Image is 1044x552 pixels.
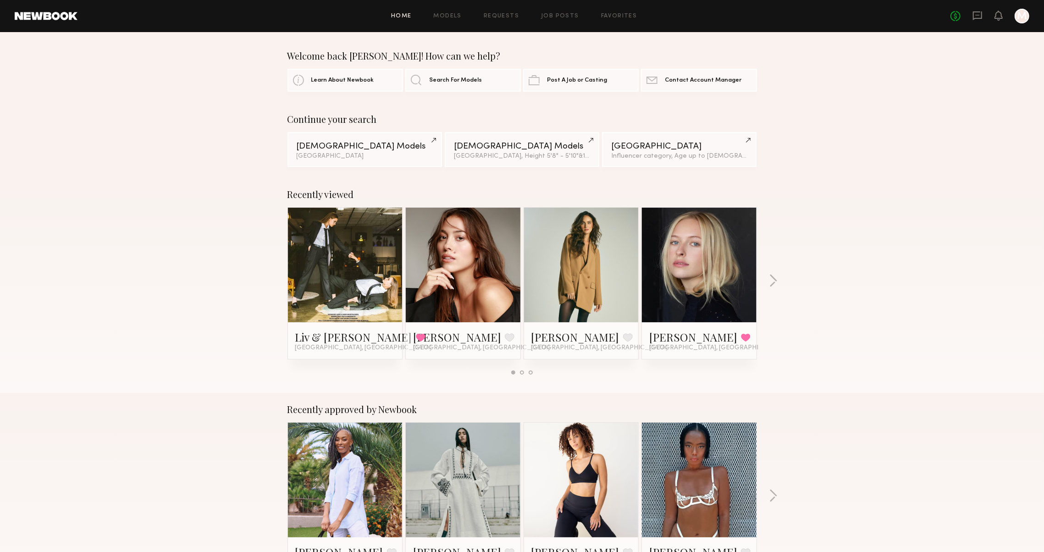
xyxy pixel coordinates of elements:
div: [GEOGRAPHIC_DATA] [297,153,433,160]
a: [DEMOGRAPHIC_DATA] Models[GEOGRAPHIC_DATA] [287,132,442,167]
span: Contact Account Manager [665,77,741,83]
span: [GEOGRAPHIC_DATA], [GEOGRAPHIC_DATA] [649,344,786,352]
a: Post A Job or Casting [523,69,639,92]
span: [GEOGRAPHIC_DATA], [GEOGRAPHIC_DATA] [413,344,550,352]
div: [DEMOGRAPHIC_DATA] Models [454,142,590,151]
a: Models [434,13,462,19]
span: Learn About Newbook [311,77,374,83]
a: [PERSON_NAME] [413,330,501,344]
a: Learn About Newbook [287,69,403,92]
a: Job Posts [541,13,579,19]
div: Influencer category, Age up to [DEMOGRAPHIC_DATA]. [611,153,747,160]
a: M [1015,9,1029,23]
span: & 1 other filter [579,153,618,159]
span: Search For Models [429,77,482,83]
div: [DEMOGRAPHIC_DATA] Models [297,142,433,151]
div: Recently viewed [287,189,757,200]
span: Post A Job or Casting [547,77,607,83]
span: [GEOGRAPHIC_DATA], [GEOGRAPHIC_DATA] [531,344,668,352]
a: [GEOGRAPHIC_DATA]Influencer category, Age up to [DEMOGRAPHIC_DATA]. [602,132,757,167]
a: Requests [484,13,519,19]
a: Favorites [601,13,637,19]
div: Continue your search [287,114,757,125]
div: [GEOGRAPHIC_DATA], Height 5'8" - 5'10" [454,153,590,160]
a: [DEMOGRAPHIC_DATA] Models[GEOGRAPHIC_DATA], Height 5'8" - 5'10"&1other filter [445,132,599,167]
a: [PERSON_NAME] [531,330,619,344]
a: Home [391,13,412,19]
div: Recently approved by Newbook [287,404,757,415]
div: [GEOGRAPHIC_DATA] [611,142,747,151]
a: [PERSON_NAME] [649,330,737,344]
a: Liv & [PERSON_NAME] [295,330,412,344]
a: Search For Models [405,69,521,92]
a: Contact Account Manager [641,69,757,92]
span: [GEOGRAPHIC_DATA], [GEOGRAPHIC_DATA] [295,344,432,352]
div: Welcome back [PERSON_NAME]! How can we help? [287,50,757,61]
